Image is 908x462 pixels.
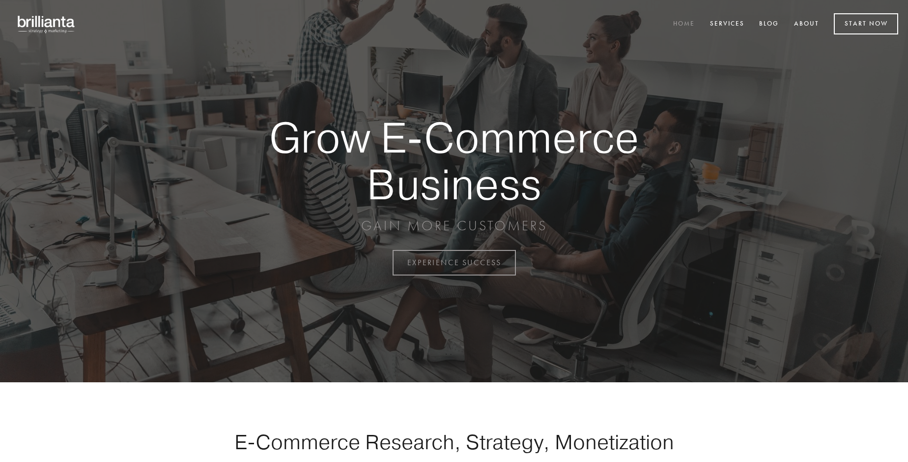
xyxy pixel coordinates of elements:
a: Start Now [834,13,898,34]
h1: E-Commerce Research, Strategy, Monetization [203,430,705,454]
a: Services [704,16,751,32]
a: Blog [753,16,785,32]
img: brillianta - research, strategy, marketing [10,10,84,38]
p: GAIN MORE CUSTOMERS [235,217,673,235]
a: Home [667,16,701,32]
a: EXPERIENCE SUCCESS [393,250,516,276]
a: About [788,16,825,32]
strong: Grow E-Commerce Business [235,114,673,207]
